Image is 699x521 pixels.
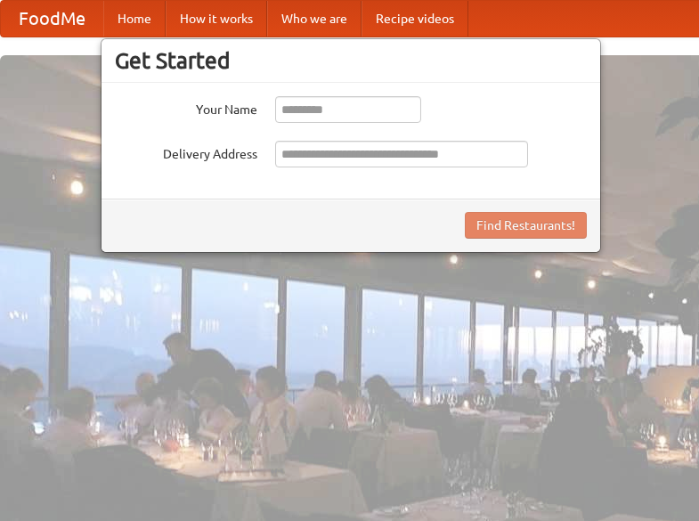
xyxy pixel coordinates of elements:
[115,47,587,74] h3: Get Started
[115,141,257,163] label: Delivery Address
[166,1,267,37] a: How it works
[465,212,587,239] button: Find Restaurants!
[362,1,468,37] a: Recipe videos
[103,1,166,37] a: Home
[1,1,103,37] a: FoodMe
[267,1,362,37] a: Who we are
[115,96,257,118] label: Your Name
